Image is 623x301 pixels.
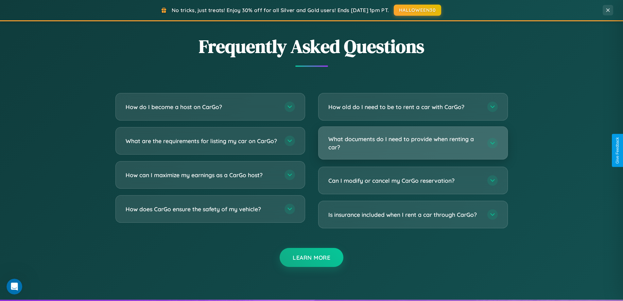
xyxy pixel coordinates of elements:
[115,34,508,59] h2: Frequently Asked Questions
[7,279,22,294] iframe: Intercom live chat
[328,211,481,219] h3: Is insurance included when I rent a car through CarGo?
[126,103,278,111] h3: How do I become a host on CarGo?
[328,177,481,185] h3: Can I modify or cancel my CarGo reservation?
[126,137,278,145] h3: What are the requirements for listing my car on CarGo?
[280,248,343,267] button: Learn More
[126,171,278,179] h3: How can I maximize my earnings as a CarGo host?
[394,5,441,16] button: HALLOWEEN30
[172,7,389,13] span: No tricks, just treats! Enjoy 30% off for all Silver and Gold users! Ends [DATE] 1pm PT.
[328,135,481,151] h3: What documents do I need to provide when renting a car?
[126,205,278,213] h3: How does CarGo ensure the safety of my vehicle?
[328,103,481,111] h3: How old do I need to be to rent a car with CarGo?
[615,137,620,164] div: Give Feedback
